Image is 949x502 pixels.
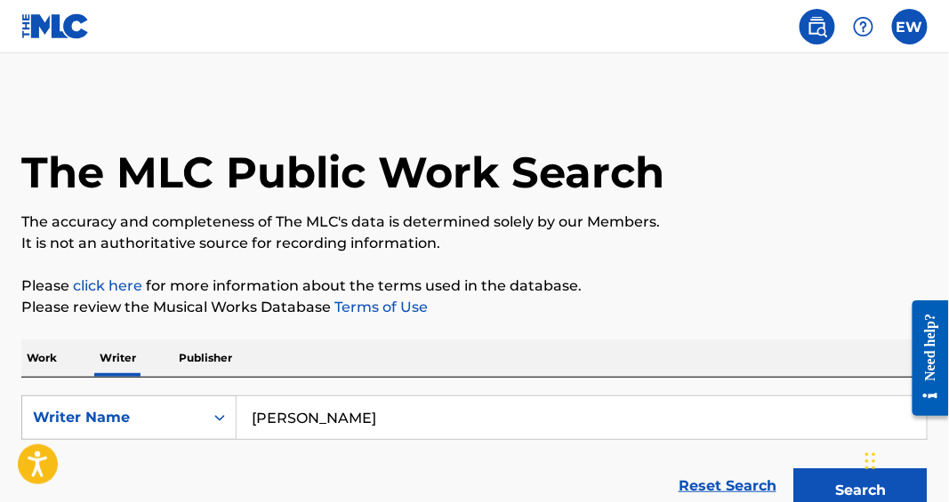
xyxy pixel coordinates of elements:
p: Writer [94,339,141,377]
p: Please review the Musical Works Database [21,297,928,318]
img: search [807,16,828,37]
h1: The MLC Public Work Search [21,146,664,199]
iframe: Chat Widget [860,417,949,502]
iframe: Resource Center [899,287,949,430]
p: Work [21,339,62,377]
p: The accuracy and completeness of The MLC's data is determined solely by our Members. [21,211,928,233]
p: Please for more information about the terms used in the database. [21,275,928,297]
p: It is not an authoritative source for recording information. [21,233,928,254]
p: Publisher [173,339,237,377]
a: click here [73,277,142,294]
div: Writer Name [33,407,193,428]
img: help [853,16,874,37]
a: Terms of Use [331,299,428,315]
div: User Menu [892,9,928,44]
a: Public Search [800,9,835,44]
img: MLC Logo [21,13,90,39]
div: Drag [865,434,876,488]
div: Help [846,9,881,44]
